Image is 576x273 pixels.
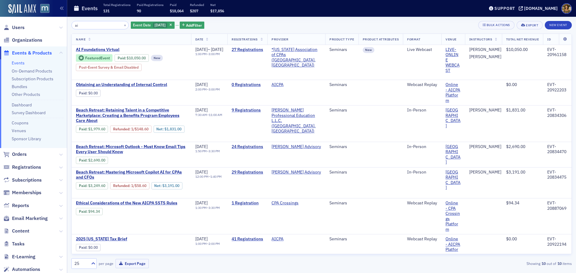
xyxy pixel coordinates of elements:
[363,37,399,41] span: Product Attributes
[209,113,222,117] time: 11:00 AM
[76,47,187,52] a: AI Foundations Virtual
[232,108,263,113] a: 9 Registrations
[545,22,572,27] a: New Event
[195,88,220,91] div: –
[271,236,309,242] span: AICPA
[478,21,514,29] button: Bulk Actions
[211,47,223,52] span: [DATE]
[271,108,321,134] span: Peters Professional Education L.L.C. (Mechanicsville, VA)
[469,170,501,175] div: [PERSON_NAME]
[271,108,321,134] a: [PERSON_NAME] Professional Education L.L.C. ([GEOGRAPHIC_DATA], [GEOGRAPHIC_DATA])
[195,107,208,113] span: [DATE]
[271,82,309,88] span: AICPA
[271,47,321,68] span: *Maryland Association of CPAs (Timonium, MD)
[170,8,184,13] span: $18,064
[154,22,166,27] span: [DATE]
[79,245,86,250] a: Paid
[271,144,321,150] span: Higgins Advisory
[506,37,539,41] span: Total Net Revenue
[76,82,177,88] a: Obtaining an Understanding of Internal Control
[76,200,177,206] a: Ethical Considerations of the New AICPA SSTS Rules
[232,47,263,52] a: 27 Registrations
[76,64,142,71] div: Post-Event Survey
[79,127,88,131] span: :
[519,6,560,10] button: [DOMAIN_NAME]
[118,56,125,60] a: Paid
[118,56,127,60] span: :
[137,8,141,13] span: 90
[79,127,86,131] a: Paid
[12,266,40,273] span: Automations
[82,5,98,12] h1: Events
[79,183,88,188] span: :
[12,76,53,82] a: Subscription Products
[506,144,525,149] span: $2,690.00
[329,37,354,41] span: Product Type
[271,82,283,88] a: AICPA
[8,4,36,14] a: SailAMX
[232,144,263,150] a: 24 Registrations
[232,82,263,88] a: 0 Registrations
[12,60,25,66] a: Events
[76,144,187,155] a: Beach Retreat: Microsoft Outlook - Must Know Email Tips Every User Should Know
[547,37,551,41] span: ID
[208,87,220,91] time: 3:00 PM
[547,170,567,180] div: EVT-20834475
[195,169,208,175] span: [DATE]
[195,175,222,179] div: –
[79,91,86,95] a: Paid
[103,8,109,13] span: 131
[271,236,283,242] a: AICPA
[329,236,354,242] div: Seminars
[195,236,208,242] span: [DATE]
[40,4,49,13] img: SailAMX
[12,241,25,247] span: Tasks
[3,266,40,273] a: Automations
[76,157,108,164] div: Paid: 30 - $269000
[506,236,517,242] span: $0.00
[506,107,525,113] span: $1,831.00
[137,3,163,7] p: Paid Registrations
[232,170,263,175] a: 29 Registrations
[12,177,42,183] span: Subscriptions
[113,183,131,188] span: :
[271,47,321,68] a: *[US_STATE] Association of CPAs ([GEOGRAPHIC_DATA], [GEOGRAPHIC_DATA])
[79,158,88,162] span: :
[195,144,208,149] span: [DATE]
[210,174,222,179] time: 1:40 PM
[407,144,437,150] div: In-Person
[127,56,146,60] span: $10,050.00
[195,174,208,179] time: 12:00 PM
[469,47,501,52] a: [PERSON_NAME]
[195,149,220,153] div: –
[154,183,162,188] span: Net :
[190,3,204,7] p: Refunded
[85,56,110,60] div: Featured Event
[162,183,179,188] span: $3,191.00
[135,127,148,131] span: $148.60
[79,209,86,214] a: Paid
[76,244,100,251] div: Paid: 45 - $0
[195,82,208,87] span: [DATE]
[12,164,41,171] span: Registrations
[195,206,220,210] div: –
[12,189,41,196] span: Memberships
[271,200,309,206] span: CPA Crossings
[445,236,461,257] a: Online - AICPA Platform
[506,169,525,175] span: $3,191.00
[195,149,207,153] time: 1:50 PM
[329,47,354,52] div: Seminars
[195,37,203,41] span: Date
[151,182,182,189] div: Net: $319100
[76,170,187,180] a: Beach Retreat: Mastering Microsoft Copilot AI for CPAs and CFOs
[232,200,263,206] a: 1 Registration
[445,47,461,73] a: LIVE- ONLINE WEBCAST
[271,200,298,206] a: CPA Crossings
[469,108,501,113] a: [PERSON_NAME]
[3,50,52,56] a: Events & Products
[88,209,100,214] span: $94.34
[407,37,420,41] span: Format
[12,215,48,222] span: Email Marketing
[195,52,223,56] div: –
